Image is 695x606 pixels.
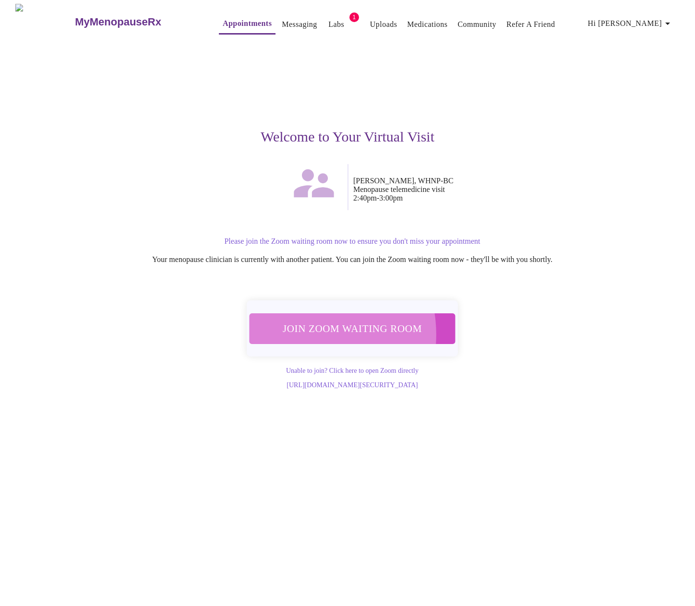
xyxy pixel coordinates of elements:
[353,177,643,202] p: [PERSON_NAME], WHNP-BC Menopause telemedicine visit 2:40pm - 3:00pm
[286,367,419,374] a: Unable to join? Click here to open Zoom directly
[282,18,317,31] a: Messaging
[506,18,555,31] a: Refer a Friend
[75,16,161,28] h3: MyMenopauseRx
[219,14,276,35] button: Appointments
[328,18,344,31] a: Labs
[403,15,451,34] button: Medications
[15,4,74,40] img: MyMenopauseRx Logo
[52,129,643,145] h3: Welcome to Your Virtual Visit
[61,255,643,264] p: Your menopause clinician is currently with another patient. You can join the Zoom waiting room no...
[584,14,677,33] button: Hi [PERSON_NAME]
[407,18,447,31] a: Medications
[588,17,673,30] span: Hi [PERSON_NAME]
[321,15,352,34] button: Labs
[61,237,643,246] p: Please join the Zoom waiting room now to ensure you don't miss your appointment
[454,15,500,34] button: Community
[223,17,272,30] a: Appointments
[278,15,321,34] button: Messaging
[366,15,401,34] button: Uploads
[287,381,418,389] a: [URL][DOMAIN_NAME][SECURITY_DATA]
[249,313,455,344] button: Join Zoom Waiting Room
[262,320,443,337] span: Join Zoom Waiting Room
[503,15,559,34] button: Refer a Friend
[74,5,200,39] a: MyMenopauseRx
[457,18,496,31] a: Community
[370,18,397,31] a: Uploads
[349,12,359,22] span: 1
